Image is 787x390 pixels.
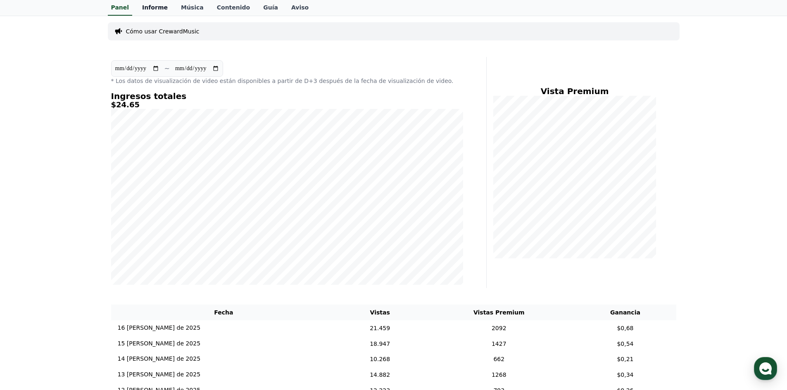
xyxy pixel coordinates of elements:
font: Ingresos totales [111,91,187,101]
font: 10.268 [370,356,390,362]
font: Cómo usar CrewardMusic [126,28,200,35]
font: 21.459 [370,324,390,331]
font: ~ [164,64,170,72]
font: 15 [PERSON_NAME] de 2025 [118,340,201,347]
font: Música [181,4,204,11]
font: 18.947 [370,340,390,347]
span: Messages [69,274,93,281]
font: Guía [263,4,278,11]
span: Home [21,274,36,281]
font: 1427 [492,340,506,347]
font: 14 [PERSON_NAME] de 2025 [118,355,201,362]
font: * Los datos de visualización de video están disponibles a partir de D+3 después de la fecha de vi... [111,78,454,84]
font: Panel [111,4,129,11]
font: 13 [PERSON_NAME] de 2025 [118,371,201,378]
a: Settings [107,262,159,282]
font: $24.65 [111,100,140,109]
font: 14.882 [370,371,390,378]
font: Vistas [370,309,390,316]
font: 662 [493,356,504,362]
font: Contenido [217,4,250,11]
font: 1268 [492,371,506,378]
a: Cómo usar CrewardMusic [126,27,200,35]
font: 2092 [492,324,506,331]
font: Aviso [291,4,309,11]
font: $0,54 [617,340,633,347]
font: Ganancia [610,309,640,316]
a: Messages [55,262,107,282]
font: $0,34 [617,371,633,378]
font: $0,68 [617,324,633,331]
font: $0,21 [617,356,633,362]
font: Fecha [214,309,233,316]
span: Settings [122,274,143,281]
font: Vistas Premium [473,309,525,316]
font: Informe [142,4,168,11]
font: 16 [PERSON_NAME] de 2025 [118,324,201,331]
a: Home [2,262,55,282]
font: Vista Premium [541,86,609,96]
